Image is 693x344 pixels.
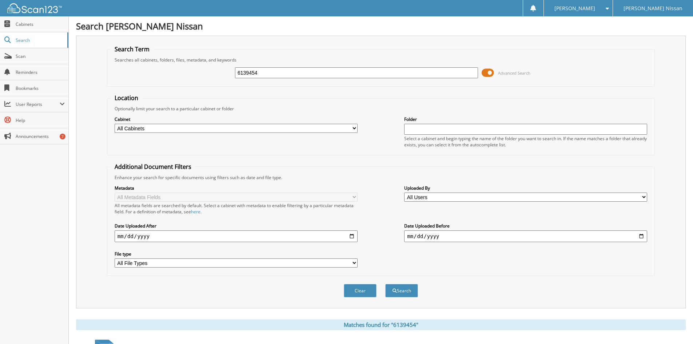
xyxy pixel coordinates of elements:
span: Scan [16,53,65,59]
div: Optionally limit your search to a particular cabinet or folder [111,106,651,112]
label: Date Uploaded Before [404,223,647,229]
span: [PERSON_NAME] [554,6,595,11]
legend: Location [111,94,142,102]
div: All metadata fields are searched by default. Select a cabinet with metadata to enable filtering b... [115,202,358,215]
div: Matches found for "6139454" [76,319,686,330]
legend: Search Term [111,45,153,53]
button: Search [385,284,418,297]
input: end [404,230,647,242]
span: Cabinets [16,21,65,27]
img: scan123-logo-white.svg [7,3,62,13]
div: Enhance your search for specific documents using filters such as date and file type. [111,174,651,181]
label: Metadata [115,185,358,191]
span: Advanced Search [498,70,530,76]
span: User Reports [16,101,60,107]
div: Searches all cabinets, folders, files, metadata, and keywords [111,57,651,63]
span: Help [16,117,65,123]
button: Clear [344,284,377,297]
div: Select a cabinet and begin typing the name of the folder you want to search in. If the name match... [404,135,647,148]
span: Reminders [16,69,65,75]
span: Bookmarks [16,85,65,91]
label: Date Uploaded After [115,223,358,229]
h1: Search [PERSON_NAME] Nissan [76,20,686,32]
span: Announcements [16,133,65,139]
label: File type [115,251,358,257]
span: Search [16,37,64,43]
label: Folder [404,116,647,122]
input: start [115,230,358,242]
legend: Additional Document Filters [111,163,195,171]
label: Uploaded By [404,185,647,191]
a: here [191,209,200,215]
label: Cabinet [115,116,358,122]
span: [PERSON_NAME] Nissan [624,6,682,11]
div: 7 [60,134,65,139]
